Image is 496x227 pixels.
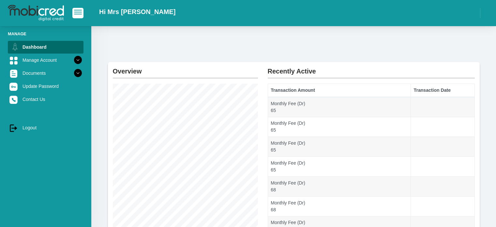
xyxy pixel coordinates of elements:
[113,62,258,75] h2: Overview
[8,41,83,53] a: Dashboard
[99,8,175,16] h2: Hi Mrs [PERSON_NAME]
[411,84,474,97] th: Transaction Date
[8,54,83,66] a: Manage Account
[268,117,411,137] td: Monthly Fee (Dr) 65
[8,122,83,134] a: Logout
[268,62,475,75] h2: Recently Active
[268,84,411,97] th: Transaction Amount
[268,196,411,216] td: Monthly Fee (Dr) 68
[8,31,83,37] li: Manage
[8,93,83,105] a: Contact Us
[268,97,411,117] td: Monthly Fee (Dr) 65
[8,80,83,92] a: Update Password
[268,137,411,157] td: Monthly Fee (Dr) 65
[8,5,64,21] img: logo-mobicred.svg
[268,157,411,177] td: Monthly Fee (Dr) 65
[268,176,411,196] td: Monthly Fee (Dr) 68
[8,67,83,79] a: Documents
